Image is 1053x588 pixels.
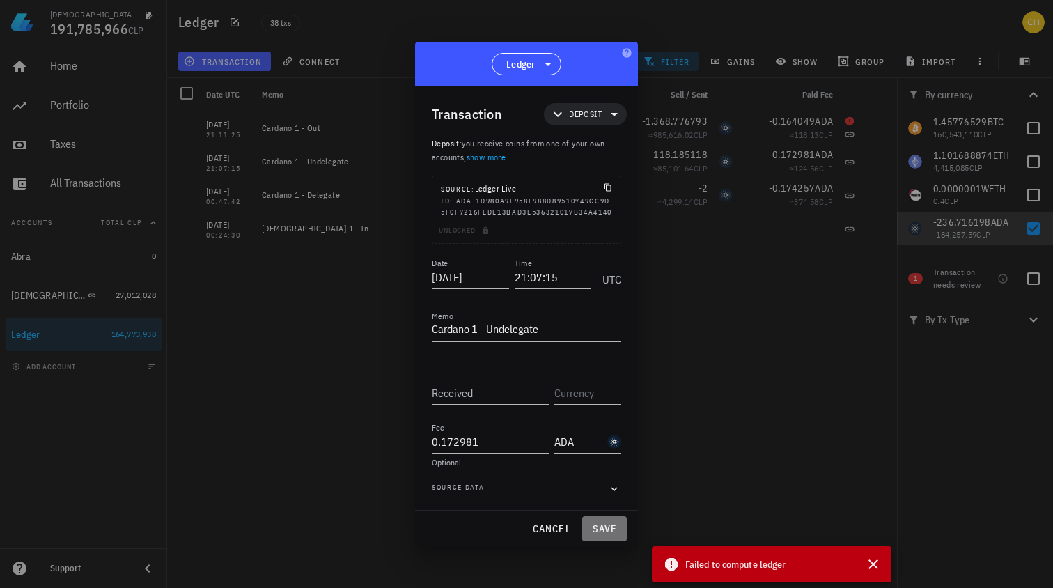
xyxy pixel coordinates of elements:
[506,57,536,71] span: Ledger
[526,516,577,541] button: cancel
[441,182,516,196] div: Ledger Live
[515,258,532,268] label: Time
[432,138,460,148] span: Deposit
[554,382,618,404] input: Currency
[597,258,621,293] div: UTC
[554,431,604,453] input: Currency
[531,523,571,535] span: cancel
[432,138,604,162] span: you receive coins from one of your own accounts, .
[467,152,506,162] a: show more
[432,103,502,125] div: Transaction
[582,516,627,541] button: save
[432,458,621,467] div: Optional
[432,422,444,433] label: Fee
[569,107,602,121] span: Deposit
[432,137,621,164] p: :
[607,435,621,449] div: ADA-icon
[588,523,621,535] span: save
[432,258,448,268] label: Date
[685,557,786,572] span: Failed to compute ledger
[441,185,475,194] span: Source:
[432,482,484,496] span: Source data
[432,311,453,321] label: Memo
[441,196,612,218] div: ID: ada-1d980a9f958e988d89510749cc9d5f0f7216fede13bad3e536321017b34a4140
